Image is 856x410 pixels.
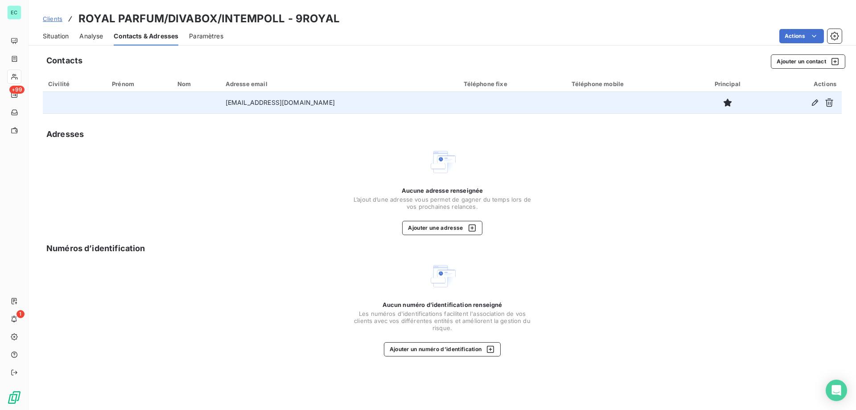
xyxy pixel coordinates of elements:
[464,80,561,87] div: Téléphone fixe
[78,11,340,27] h3: ROYAL PARFUM/DIVABOX/INTEMPOLL - 9ROYAL
[114,32,178,41] span: Contacts & Adresses
[402,187,483,194] span: Aucune adresse renseignée
[112,80,167,87] div: Prénom
[16,310,25,318] span: 1
[48,80,101,87] div: Civilité
[353,310,531,331] span: Les numéros d'identifications facilitent l'association de vos clients avec vos différentes entité...
[402,221,482,235] button: Ajouter une adresse
[572,80,686,87] div: Téléphone mobile
[46,54,82,67] h5: Contacts
[43,14,62,23] a: Clients
[779,29,824,43] button: Actions
[771,54,845,69] button: Ajouter un contact
[383,301,502,308] span: Aucun numéro d’identification renseigné
[43,15,62,22] span: Clients
[226,80,453,87] div: Adresse email
[428,148,457,176] img: Empty state
[189,32,223,41] span: Paramètres
[177,80,215,87] div: Nom
[696,80,758,87] div: Principal
[220,92,458,113] td: [EMAIL_ADDRESS][DOMAIN_NAME]
[428,262,457,290] img: Empty state
[46,242,145,255] h5: Numéros d’identification
[9,86,25,94] span: +99
[46,128,84,141] h5: Adresses
[384,342,501,356] button: Ajouter un numéro d’identification
[79,32,103,41] span: Analyse
[43,32,69,41] span: Situation
[826,380,847,401] div: Open Intercom Messenger
[353,196,531,210] span: L’ajout d’une adresse vous permet de gagner du temps lors de vos prochaines relances.
[769,80,836,87] div: Actions
[7,390,21,405] img: Logo LeanPay
[7,5,21,20] div: EC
